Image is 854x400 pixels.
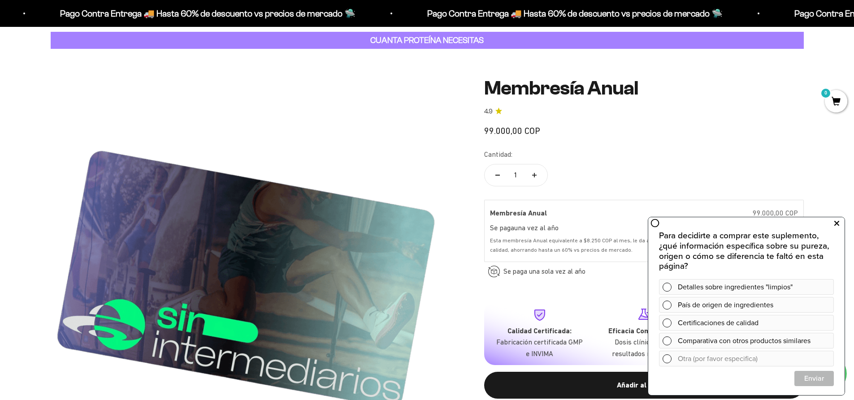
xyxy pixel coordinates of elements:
label: Membresía Anual [490,207,547,219]
button: Reducir cantidad [485,164,511,186]
label: Cantidad: [484,149,512,160]
label: una vez al año [514,224,559,232]
iframe: zigpoll-iframe [648,216,845,395]
a: 4.94.9 de 5.0 estrellas [484,107,804,116]
h1: Membresía Anual [484,77,804,99]
span: 99.000,00 COP [753,209,798,217]
strong: CUANTA PROTEÍNA NECESITAS [370,35,484,45]
span: Se paga una sola vez al año [503,266,585,277]
label: Se paga [490,224,514,232]
strong: Calidad Certificada: [507,327,572,335]
button: Aumentar cantidad [521,164,547,186]
mark: 0 [820,88,831,99]
button: Añadir al carrito [484,372,804,399]
span: 4.9 [484,107,493,116]
p: Dosis clínicas para resultados máximos [599,336,689,359]
div: Esta membresía Anual equivalente a $8.250 COP al mes, le da acceso a los miembros a comprar produ... [490,236,798,254]
a: 0 [825,97,847,107]
div: Añadir al carrito [502,379,786,391]
p: Pago Contra Entrega 🚚 Hasta 60% de descuento vs precios de mercado 🛸 [426,6,722,21]
p: Fabricación certificada GMP e INVIMA [495,336,585,359]
strong: Eficacia Comprobada: [608,327,680,335]
span: 99.000,00 COP [484,126,540,136]
p: Pago Contra Entrega 🚚 Hasta 60% de descuento vs precios de mercado 🛸 [59,6,355,21]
